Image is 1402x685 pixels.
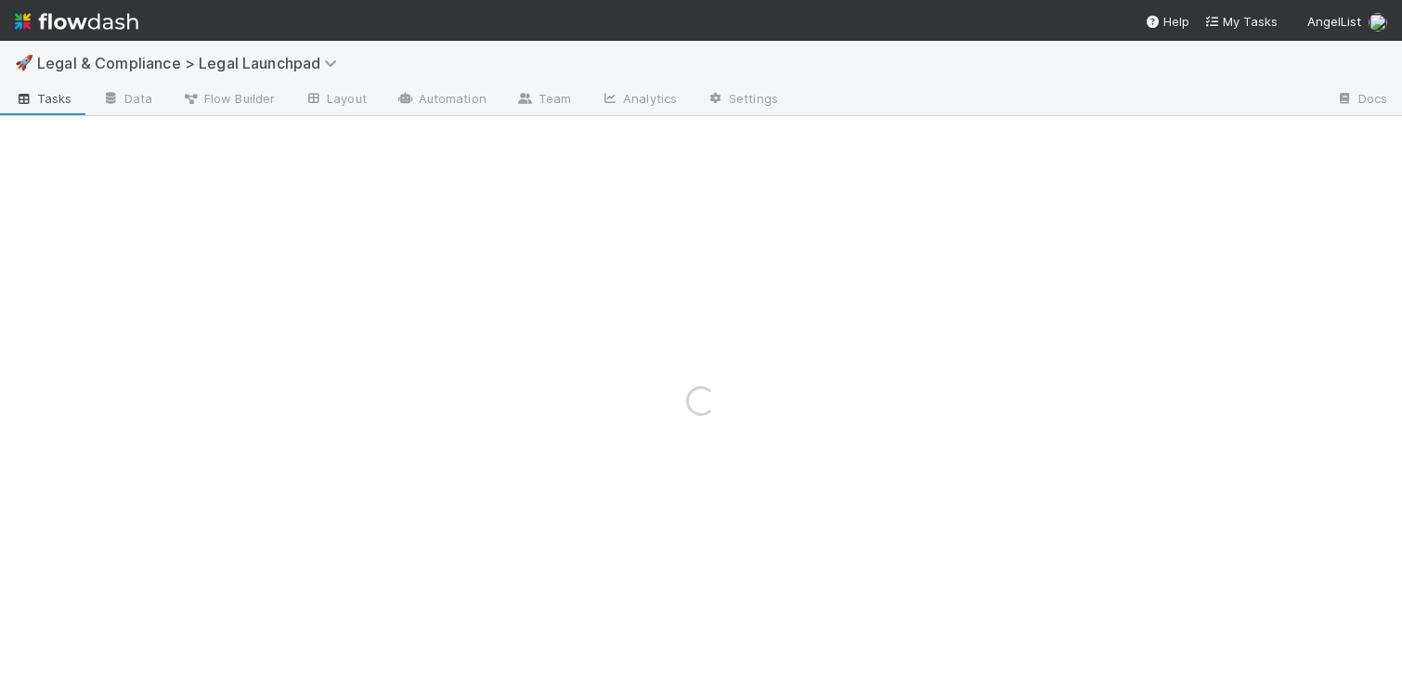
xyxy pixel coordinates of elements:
span: AngelList [1307,14,1361,29]
a: Flow Builder [167,85,290,115]
a: Team [501,85,586,115]
a: Docs [1321,85,1402,115]
span: Legal & Compliance > Legal Launchpad [37,54,346,72]
img: avatar_ba22fd42-677f-4b89-aaa3-073be741e398.png [1369,13,1387,32]
span: 🚀 [15,55,33,71]
img: logo-inverted-e16ddd16eac7371096b0.svg [15,6,138,37]
a: Automation [382,85,501,115]
span: Tasks [15,89,72,108]
a: Layout [290,85,382,115]
a: Analytics [586,85,692,115]
a: Settings [692,85,793,115]
a: Data [87,85,167,115]
div: Help [1145,12,1189,31]
span: My Tasks [1204,14,1278,29]
a: My Tasks [1204,12,1278,31]
span: Flow Builder [182,89,275,108]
